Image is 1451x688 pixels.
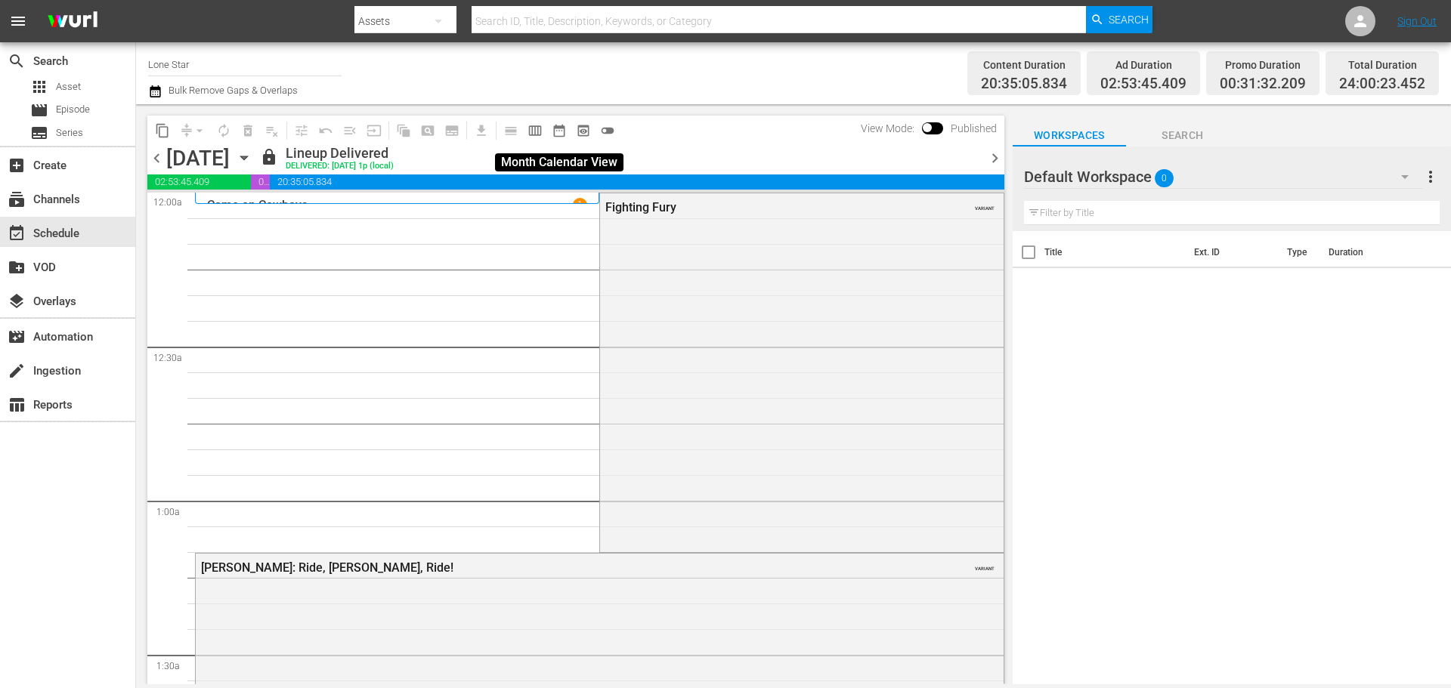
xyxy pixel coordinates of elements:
[30,101,48,119] span: Episode
[1278,231,1320,273] th: Type
[155,123,170,138] span: content_copy
[9,12,27,30] span: menu
[175,119,212,143] span: Remove Gaps & Overlaps
[8,190,26,208] span: Channels
[1109,6,1149,33] span: Search
[270,174,1004,190] span: 20:35:05.834
[416,119,440,143] span: Create Search Block
[1422,168,1440,186] span: more_vert
[1422,159,1440,195] button: more_vert
[8,156,26,174] span: Create
[286,145,394,162] div: Lineup Delivered
[147,174,251,190] span: 02:53:45.409
[1220,76,1306,93] span: 00:31:32.209
[166,85,298,96] span: Bulk Remove Gaps & Overlaps
[56,125,83,140] span: Series
[1155,162,1174,194] span: 0
[56,79,81,94] span: Asset
[8,362,26,380] span: Ingestion
[975,559,995,571] span: VARIANT
[1320,231,1410,273] th: Duration
[8,52,26,70] span: Search
[1185,231,1277,273] th: Ext. ID
[207,198,308,212] p: Come on Cowboys
[1220,54,1306,76] div: Promo Duration
[201,560,916,575] div: [PERSON_NAME]: Ride, [PERSON_NAME], Ride!
[8,292,26,310] span: Overlays
[1100,54,1186,76] div: Ad Duration
[147,149,166,168] span: chevron_left
[985,149,1004,168] span: chevron_right
[1397,15,1437,27] a: Sign Out
[576,123,591,138] span: preview_outlined
[981,76,1067,93] span: 20:35:05.834
[30,78,48,96] span: Asset
[1339,76,1425,93] span: 24:00:23.452
[600,123,615,138] span: toggle_off
[8,396,26,414] span: Reports
[251,174,270,190] span: 00:31:32.209
[30,124,48,142] span: Series
[943,122,1004,134] span: Published
[8,328,26,346] span: Automation
[975,199,995,211] span: VARIANT
[8,258,26,276] span: VOD
[260,119,284,143] span: Clear Lineup
[36,4,109,39] img: ans4CAIJ8jUAAAAAAAAAAAAAAAAAAAAAAAAgQb4GAAAAAAAAAAAAAAAAAAAAAAAAJMjXAAAAAAAAAAAAAAAAAAAAAAAAgAT5G...
[596,119,620,143] span: 24 hours Lineup View is OFF
[284,116,314,145] span: Customize Events
[260,148,278,166] span: lock
[571,119,596,143] span: View Backup
[577,199,583,210] p: 1
[212,119,236,143] span: Loop Content
[922,122,933,133] span: Toggle to switch from Published to Draft view.
[1024,156,1423,198] div: Default Workspace
[236,119,260,143] span: Select an event to delete
[286,162,394,171] div: DELIVERED: [DATE] 1p (local)
[1086,6,1152,33] button: Search
[853,122,922,134] span: View Mode:
[527,123,543,138] span: calendar_view_week_outlined
[1100,76,1186,93] span: 02:53:45.409
[1013,126,1126,145] span: Workspaces
[56,102,90,117] span: Episode
[150,119,175,143] span: Copy Lineup
[386,116,416,145] span: Refresh All Search Blocks
[8,224,26,242] span: Schedule
[166,146,230,171] div: [DATE]
[464,116,493,145] span: Download as CSV
[605,200,923,214] div: Fighting Fury
[1126,126,1239,145] span: Search
[1339,54,1425,76] div: Total Duration
[552,123,567,138] span: date_range_outlined
[981,54,1067,76] div: Content Duration
[1044,231,1186,273] th: Title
